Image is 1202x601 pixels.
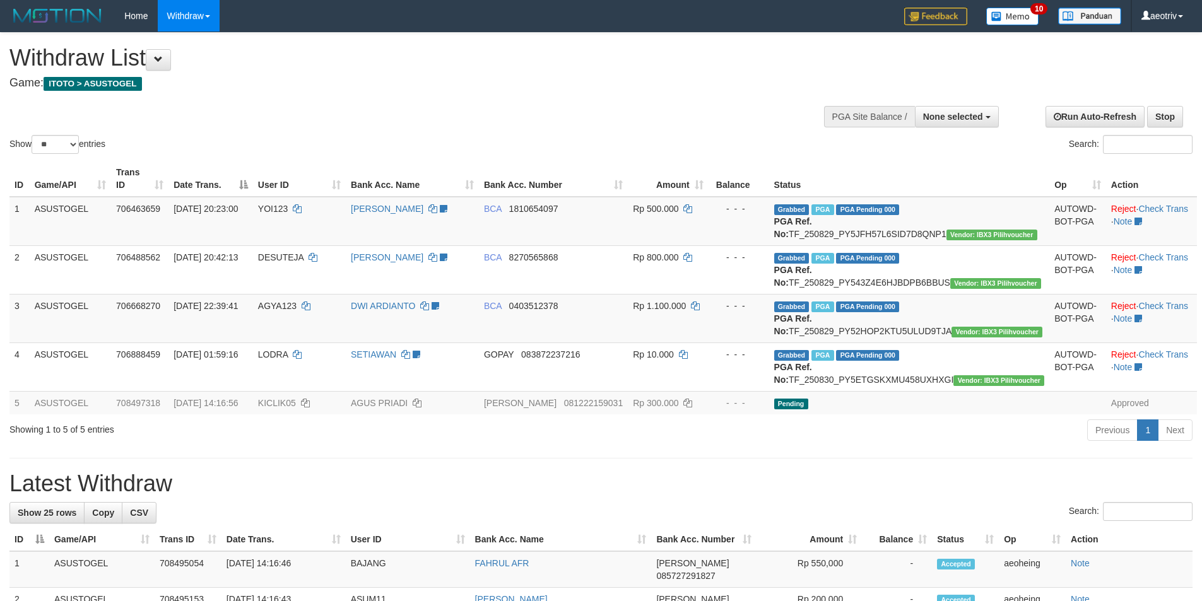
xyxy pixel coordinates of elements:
[9,197,30,246] td: 1
[92,508,114,518] span: Copy
[862,551,932,588] td: -
[1046,106,1145,127] a: Run Auto-Refresh
[915,106,999,127] button: None selected
[9,45,789,71] h1: Withdraw List
[122,502,156,523] a: CSV
[1030,3,1047,15] span: 10
[714,202,764,215] div: - - -
[709,161,769,197] th: Balance
[351,349,396,359] a: SETIAWAN
[1137,419,1158,441] a: 1
[769,245,1050,294] td: TF_250829_PY543Z4E6HJBDPB6BBUS
[1069,135,1193,154] label: Search:
[774,265,812,288] b: PGA Ref. No:
[1114,313,1133,324] a: Note
[1138,349,1188,359] a: Check Trans
[484,204,502,214] span: BCA
[116,301,160,311] span: 706668270
[950,278,1041,289] span: Vendor URL: https://payment5.1velocity.biz
[1114,362,1133,372] a: Note
[174,252,238,262] span: [DATE] 20:42:13
[1106,245,1197,294] td: · ·
[1049,197,1106,246] td: AUTOWD-BOT-PGA
[484,349,514,359] span: GOPAY
[1049,161,1106,197] th: Op: activate to sort column ascending
[1103,135,1193,154] input: Search:
[1049,294,1106,342] td: AUTOWD-BOT-PGA
[30,342,111,391] td: ASUSTOGEL
[1111,252,1136,262] a: Reject
[484,301,502,311] span: BCA
[174,204,238,214] span: [DATE] 20:23:00
[44,77,142,91] span: ITOTO > ASUSTOGEL
[351,301,415,311] a: DWI ARDIANTO
[862,528,932,551] th: Balance: activate to sort column ascending
[986,8,1039,25] img: Button%20Memo.svg
[30,197,111,246] td: ASUSTOGEL
[221,528,346,551] th: Date Trans.: activate to sort column ascending
[952,327,1042,337] span: Vendor URL: https://payment5.1velocity.biz
[999,528,1066,551] th: Op: activate to sort column ascending
[811,301,834,312] span: Marked by aeoafif
[509,252,558,262] span: Copy 8270565868 to clipboard
[521,349,580,359] span: Copy 083872237216 to clipboard
[946,230,1037,240] span: Vendor URL: https://payment5.1velocity.biz
[1069,502,1193,521] label: Search:
[49,551,155,588] td: ASUSTOGEL
[811,204,834,215] span: Marked by aeoafif
[1111,349,1136,359] a: Reject
[130,508,148,518] span: CSV
[714,348,764,361] div: - - -
[258,349,288,359] span: LODRA
[346,161,479,197] th: Bank Acc. Name: activate to sort column ascending
[1114,265,1133,275] a: Note
[824,106,915,127] div: PGA Site Balance /
[1106,391,1197,414] td: Approved
[1106,161,1197,197] th: Action
[1066,528,1193,551] th: Action
[1087,419,1138,441] a: Previous
[1106,342,1197,391] td: · ·
[49,528,155,551] th: Game/API: activate to sort column ascending
[484,252,502,262] span: BCA
[1058,8,1121,25] img: panduan.png
[9,502,85,523] a: Show 25 rows
[346,551,470,588] td: BAJANG
[32,135,79,154] select: Showentries
[937,559,975,569] span: Accepted
[258,204,288,214] span: YOI123
[9,135,105,154] label: Show entries
[811,253,834,264] span: Marked by aeoafif
[1103,502,1193,521] input: Search:
[9,418,492,436] div: Showing 1 to 5 of 5 entries
[769,342,1050,391] td: TF_250830_PY5ETGSKXMU458UXHXGI
[651,528,757,551] th: Bank Acc. Number: activate to sort column ascending
[714,251,764,264] div: - - -
[1049,342,1106,391] td: AUTOWD-BOT-PGA
[9,6,105,25] img: MOTION_logo.png
[769,294,1050,342] td: TF_250829_PY52HOP2KTU5ULUD9TJA
[774,350,810,361] span: Grabbed
[258,252,303,262] span: DESUTEJA
[351,204,423,214] a: [PERSON_NAME]
[811,350,834,361] span: Marked by aeoros
[116,252,160,262] span: 706488562
[30,391,111,414] td: ASUSTOGEL
[155,528,221,551] th: Trans ID: activate to sort column ascending
[484,398,557,408] span: [PERSON_NAME]
[30,161,111,197] th: Game/API: activate to sort column ascending
[30,245,111,294] td: ASUSTOGEL
[84,502,122,523] a: Copy
[836,204,899,215] span: PGA Pending
[253,161,346,197] th: User ID: activate to sort column ascending
[923,112,983,122] span: None selected
[1106,197,1197,246] td: · ·
[1138,204,1188,214] a: Check Trans
[351,398,408,408] a: AGUS PRIADI
[509,301,558,311] span: Copy 0403512378 to clipboard
[836,301,899,312] span: PGA Pending
[769,161,1050,197] th: Status
[836,350,899,361] span: PGA Pending
[9,528,49,551] th: ID: activate to sort column descending
[155,551,221,588] td: 708495054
